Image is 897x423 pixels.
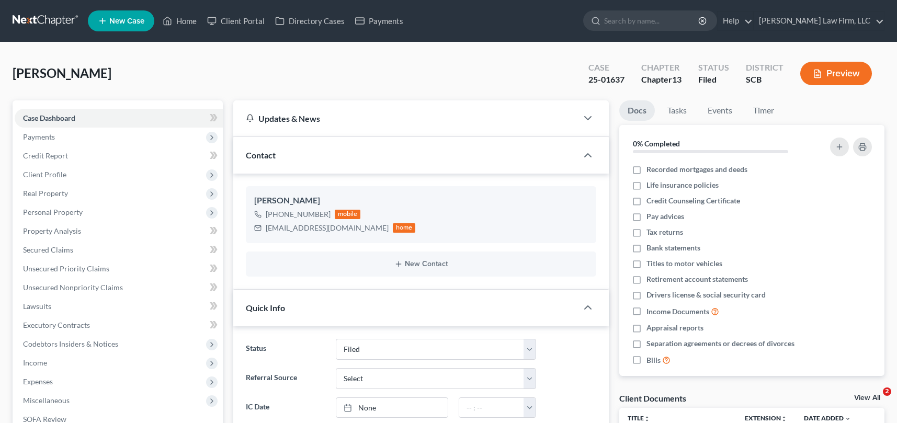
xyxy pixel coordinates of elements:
[23,245,73,254] span: Secured Claims
[23,264,109,273] span: Unsecured Priority Claims
[241,339,331,360] label: Status
[266,209,331,220] div: [PHONE_NUMBER]
[23,132,55,141] span: Payments
[15,222,223,241] a: Property Analysis
[672,74,682,84] span: 13
[23,339,118,348] span: Codebtors Insiders & Notices
[393,223,416,233] div: home
[745,414,787,422] a: Extensionunfold_more
[270,12,350,30] a: Directory Cases
[588,62,625,74] div: Case
[202,12,270,30] a: Client Portal
[246,150,276,160] span: Contact
[745,100,782,121] a: Timer
[754,12,884,30] a: [PERSON_NAME] Law Firm, LLC
[633,139,680,148] strong: 0% Completed
[646,164,747,175] span: Recorded mortgages and deeds
[646,306,709,317] span: Income Documents
[646,243,700,253] span: Bank statements
[646,338,794,349] span: Separation agreements or decrees of divorces
[746,62,784,74] div: District
[718,12,753,30] a: Help
[23,208,83,216] span: Personal Property
[644,416,650,422] i: unfold_more
[23,170,66,179] span: Client Profile
[459,398,524,418] input: -- : --
[23,113,75,122] span: Case Dashboard
[109,17,144,25] span: New Case
[266,223,389,233] div: [EMAIL_ADDRESS][DOMAIN_NAME]
[336,398,448,418] a: None
[241,368,331,389] label: Referral Source
[350,12,408,30] a: Payments
[646,323,703,333] span: Appraisal reports
[254,260,588,268] button: New Contact
[646,211,684,222] span: Pay advices
[698,62,729,74] div: Status
[15,278,223,297] a: Unsecured Nonpriority Claims
[15,297,223,316] a: Lawsuits
[246,303,285,313] span: Quick Info
[641,62,682,74] div: Chapter
[23,377,53,386] span: Expenses
[241,397,331,418] label: IC Date
[157,12,202,30] a: Home
[781,416,787,422] i: unfold_more
[698,74,729,86] div: Filed
[15,109,223,128] a: Case Dashboard
[23,189,68,198] span: Real Property
[883,387,891,396] span: 2
[646,180,719,190] span: Life insurance policies
[646,196,740,206] span: Credit Counseling Certificate
[335,210,361,219] div: mobile
[619,393,686,404] div: Client Documents
[699,100,741,121] a: Events
[254,195,588,207] div: [PERSON_NAME]
[23,151,68,160] span: Credit Report
[619,100,655,121] a: Docs
[854,394,880,402] a: View All
[804,414,851,422] a: Date Added expand_more
[646,274,748,284] span: Retirement account statements
[646,258,722,269] span: Titles to motor vehicles
[15,241,223,259] a: Secured Claims
[641,74,682,86] div: Chapter
[13,65,111,81] span: [PERSON_NAME]
[23,358,47,367] span: Income
[628,414,650,422] a: Titleunfold_more
[646,355,661,365] span: Bills
[23,283,123,292] span: Unsecured Nonpriority Claims
[588,74,625,86] div: 25-01637
[23,396,70,405] span: Miscellaneous
[800,62,872,85] button: Preview
[23,302,51,311] span: Lawsuits
[861,387,887,413] iframe: Intercom live chat
[246,113,565,124] div: Updates & News
[646,227,683,237] span: Tax returns
[23,226,81,235] span: Property Analysis
[15,316,223,335] a: Executory Contracts
[15,146,223,165] a: Credit Report
[646,290,766,300] span: Drivers license & social security card
[604,11,700,30] input: Search by name...
[746,74,784,86] div: SCB
[659,100,695,121] a: Tasks
[15,259,223,278] a: Unsecured Priority Claims
[23,321,90,329] span: Executory Contracts
[845,416,851,422] i: expand_more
